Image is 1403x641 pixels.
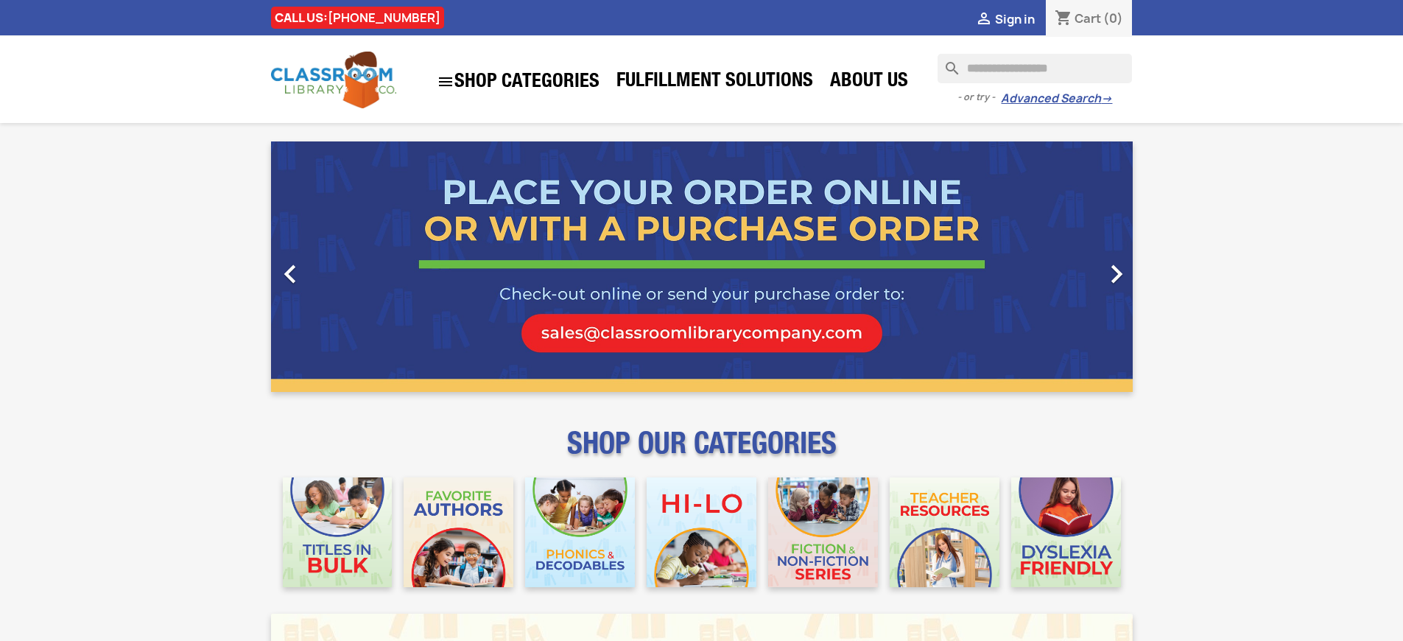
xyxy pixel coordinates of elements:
img: CLC_Teacher_Resources_Mobile.jpg [890,477,999,587]
a:  Sign in [975,11,1035,27]
a: Advanced Search→ [1001,91,1112,106]
span: Sign in [995,11,1035,27]
i: search [938,54,955,71]
span: Cart [1075,10,1101,27]
i: shopping_cart [1055,10,1072,28]
img: CLC_HiLo_Mobile.jpg [647,477,756,587]
input: Search [938,54,1132,83]
ul: Carousel container [271,141,1133,392]
i:  [437,73,454,91]
span: (0) [1103,10,1123,27]
a: [PHONE_NUMBER] [328,10,440,26]
i:  [975,11,993,29]
a: Next [1003,141,1133,392]
span: - or try - [957,90,1001,105]
img: CLC_Bulk_Mobile.jpg [283,477,393,587]
i:  [272,256,309,293]
a: About Us [823,68,915,97]
img: Classroom Library Company [271,52,396,108]
span: → [1101,91,1112,106]
img: CLC_Fiction_Nonfiction_Mobile.jpg [768,477,878,587]
i:  [1098,256,1135,293]
a: SHOP CATEGORIES [429,66,607,98]
img: CLC_Dyslexia_Mobile.jpg [1011,477,1121,587]
a: Fulfillment Solutions [609,68,820,97]
div: CALL US: [271,7,444,29]
a: Previous [271,141,401,392]
img: CLC_Favorite_Authors_Mobile.jpg [404,477,513,587]
p: SHOP OUR CATEGORIES [271,439,1133,466]
img: CLC_Phonics_And_Decodables_Mobile.jpg [525,477,635,587]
